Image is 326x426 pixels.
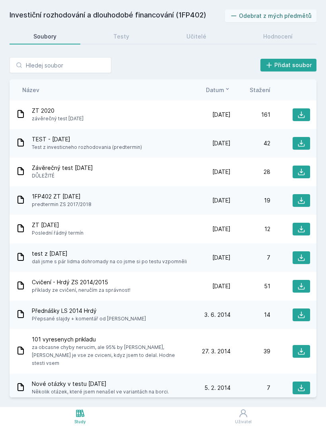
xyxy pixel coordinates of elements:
div: 12 [231,225,270,233]
span: závěrečný test [DATE] [32,115,83,123]
span: ZT [DATE] [32,221,83,229]
span: Přepsané slajdy + komentář od [PERSON_NAME] [32,315,146,323]
div: Soubory [33,33,56,40]
span: [DATE] [212,197,231,204]
span: za obcasne chyby nerucim, ale 95% by [PERSON_NAME], [PERSON_NAME] je vse ze cviceni, kdyz jsem to... [32,343,188,367]
a: Učitelé [163,29,230,44]
div: 51 [231,282,270,290]
div: 42 [231,139,270,147]
a: Testy [90,29,153,44]
div: 19 [231,197,270,204]
button: Přidat soubor [260,59,317,71]
div: Uživatel [235,419,252,425]
span: Test z investicneho rozhodovania (predtermin) [32,143,142,151]
span: Datum [206,86,224,94]
div: Testy [113,33,129,40]
span: test z [DATE] [32,250,187,258]
span: [DATE] [212,225,231,233]
a: Soubory [10,29,80,44]
span: Přednášky LS 2014 Hrdý [32,307,146,315]
div: 7 [231,254,270,262]
div: Hodnocení [263,33,293,40]
span: Cvičení - Hrdý ZS 2014/2015 [32,278,130,286]
span: [DATE] [212,254,231,262]
button: Stažení [250,86,270,94]
a: Hodnocení [240,29,317,44]
span: TEST - [DATE] [32,135,142,143]
span: Závěrečný test [DATE] [32,164,93,172]
div: 7 [231,384,270,392]
span: [DATE] [212,168,231,176]
span: dali jsme s pár lidma dohromady na co jsme si po testu vzpomněli [32,258,187,266]
span: 1FP402 ZT [DATE] [32,193,91,200]
span: Několik otázek, které jsem nenašel ve variantách na borci. [32,388,169,396]
div: 14 [231,311,270,319]
div: 39 [231,347,270,355]
span: příklady ze cvičení, neručím za správnost! [32,286,130,294]
div: 28 [231,168,270,176]
span: Nové otázky v testu [DATE] [32,380,169,388]
span: DŮLEŽITÉ [32,172,93,180]
input: Hledej soubor [10,57,111,73]
button: Datum [206,86,231,94]
span: [DATE] [212,111,231,119]
span: 101 vyresenych prikladu [32,335,188,343]
div: Učitelé [186,33,206,40]
span: 5. 2. 2014 [204,384,231,392]
h2: Investiční rozhodování a dlouhodobé financování (1FP402) [10,10,225,22]
span: [DATE] [212,282,231,290]
button: Odebrat z mých předmětů [225,10,317,22]
span: ZT 2020 [32,107,83,115]
span: predtermin ZS 2017/2018 [32,200,91,208]
button: Název [22,86,39,94]
span: 27. 3. 2014 [202,347,231,355]
span: [DATE] [212,139,231,147]
span: Poslední řádný termín [32,229,83,237]
div: Study [74,419,86,425]
span: 3. 6. 2014 [204,311,231,319]
div: 161 [231,111,270,119]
